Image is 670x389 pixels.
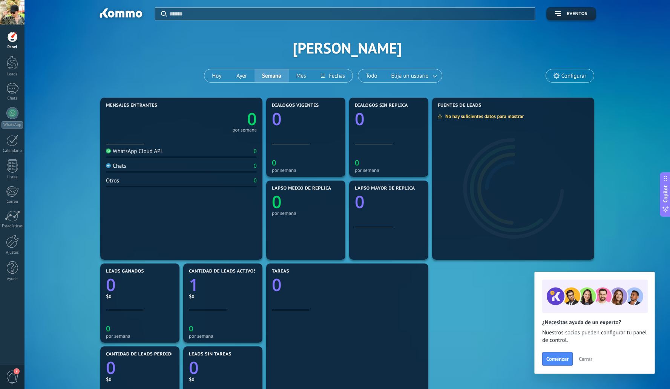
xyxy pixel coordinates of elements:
a: 1 [189,273,257,296]
button: Semana [255,69,289,82]
text: 0 [106,323,110,334]
img: Chats [106,163,111,168]
button: Cerrar [575,353,596,364]
span: Lapso mayor de réplica [355,186,415,191]
span: Diálogos sin réplica [355,103,408,108]
div: Correo [2,199,23,204]
a: 0 [272,273,423,296]
button: Elija un usuario [385,69,442,82]
span: Cantidad de leads perdidos [106,352,178,357]
span: Eventos [567,11,587,17]
text: 0 [106,356,116,379]
a: 0 [181,107,257,130]
div: Otros [106,177,119,184]
span: Tareas [272,269,289,274]
text: 0 [272,190,282,213]
button: Hoy [204,69,229,82]
span: Leads sin tareas [189,352,231,357]
span: Copilot [662,185,669,203]
div: $0 [189,376,257,383]
h2: ¿Necesitas ayuda de un experto? [542,319,647,326]
text: 0 [355,107,365,130]
a: 0 [106,356,174,379]
button: Ayer [229,69,255,82]
div: Estadísticas [2,224,23,229]
div: por semana [272,167,340,173]
span: Lapso medio de réplica [272,186,331,191]
div: WhatsApp [2,121,23,129]
img: WhatsApp Cloud API [106,149,111,153]
div: por semana [355,167,423,173]
text: 0 [355,158,359,168]
text: 0 [106,273,116,296]
span: Comenzar [546,356,569,361]
text: 0 [272,273,282,296]
div: No hay suficientes datos para mostrar [437,113,529,119]
button: Mes [289,69,314,82]
div: $0 [106,376,174,383]
div: $0 [106,293,174,300]
text: 0 [189,323,193,334]
text: 1 [189,273,199,296]
a: 0 [189,356,257,379]
div: Panel [2,45,23,50]
span: Configurar [561,73,586,79]
div: 0 [254,162,257,170]
span: Mensajes entrantes [106,103,157,108]
span: Nuestros socios pueden configurar tu panel de control. [542,329,647,344]
div: Listas [2,175,23,180]
div: 0 [254,148,257,155]
div: por semana [189,333,257,339]
div: por semana [232,128,257,132]
div: Chats [106,162,126,170]
text: 0 [247,107,257,130]
span: Leads ganados [106,269,144,274]
span: Elija un usuario [390,71,430,81]
a: 0 [106,273,174,296]
div: por semana [106,333,174,339]
text: 0 [272,158,276,168]
button: Eventos [546,7,596,20]
div: Calendario [2,149,23,153]
div: Ayuda [2,277,23,282]
div: Ajustes [2,250,23,255]
text: 0 [272,107,282,130]
text: 0 [189,356,199,379]
div: 0 [254,177,257,184]
div: $0 [189,293,257,300]
span: 2 [14,368,20,374]
button: Comenzar [542,352,573,366]
div: WhatsApp Cloud API [106,148,162,155]
div: Chats [2,96,23,101]
span: Diálogos vigentes [272,103,319,108]
div: por semana [272,210,340,216]
span: Cerrar [579,356,592,361]
div: Leads [2,72,23,77]
span: Cantidad de leads activos [189,269,256,274]
text: 0 [355,190,365,213]
span: Fuentes de leads [438,103,481,108]
button: Todo [358,69,385,82]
